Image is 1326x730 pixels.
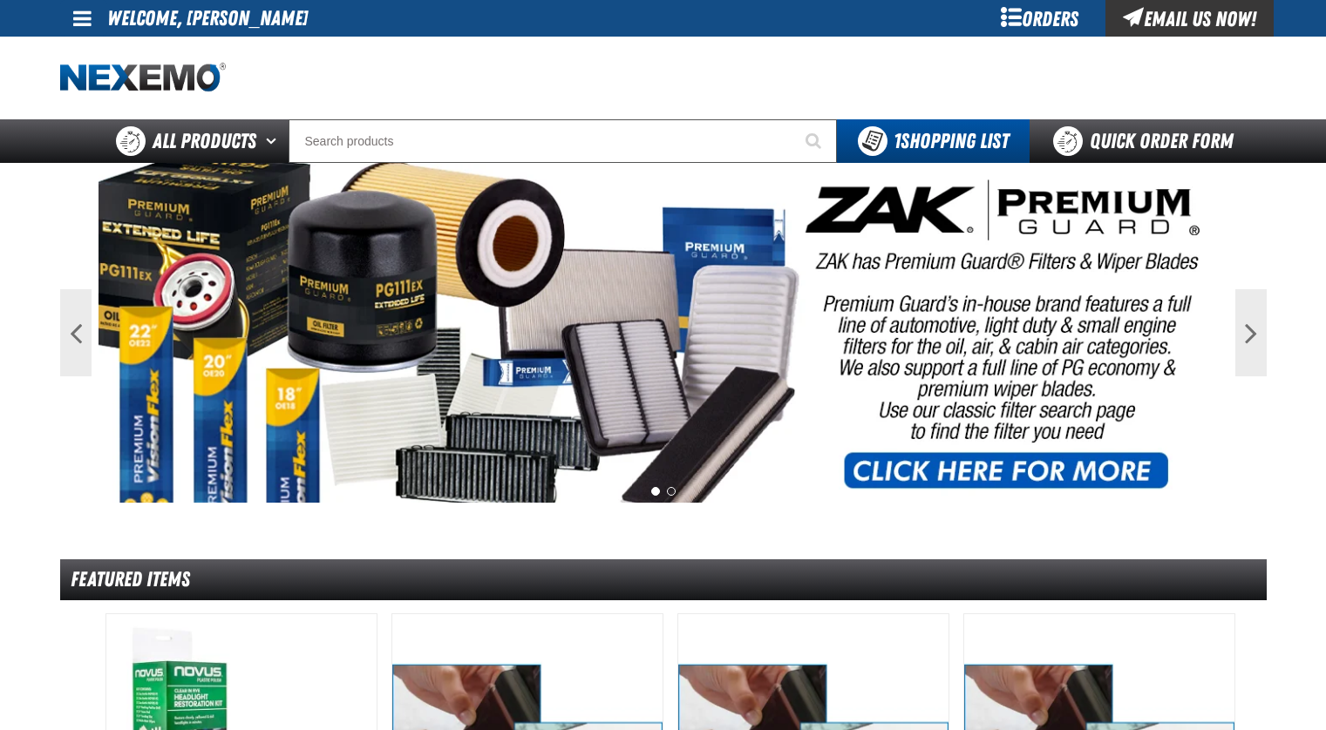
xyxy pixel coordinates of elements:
[99,163,1228,503] img: PG Filters & Wipers
[667,487,676,496] button: 2 of 2
[651,487,660,496] button: 1 of 2
[1235,289,1267,376] button: Next
[153,125,256,157] span: All Products
[793,119,837,163] button: Start Searching
[60,289,92,376] button: Previous
[1030,119,1266,163] a: Quick Order Form
[894,129,1009,153] span: Shopping List
[60,63,226,93] img: Nexemo logo
[894,129,901,153] strong: 1
[60,559,1267,600] div: Featured Items
[837,119,1030,163] button: You have 1 Shopping List. Open to view details
[289,119,837,163] input: Search
[260,119,289,163] button: Open All Products pages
